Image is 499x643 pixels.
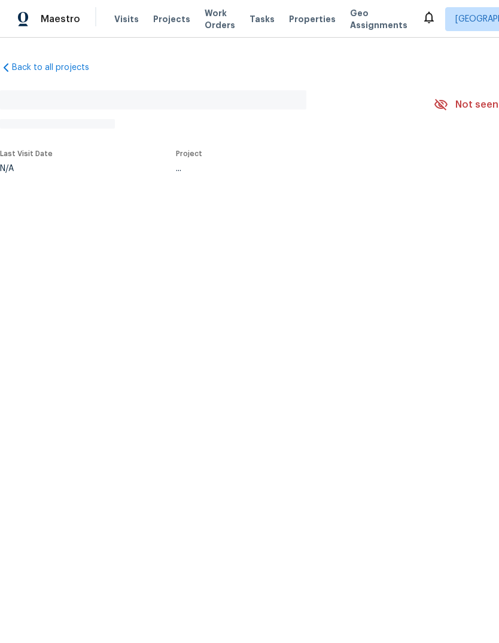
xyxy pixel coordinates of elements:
[41,13,80,25] span: Maestro
[205,7,235,31] span: Work Orders
[153,13,190,25] span: Projects
[250,15,275,23] span: Tasks
[176,150,202,157] span: Project
[289,13,336,25] span: Properties
[114,13,139,25] span: Visits
[350,7,407,31] span: Geo Assignments
[176,164,406,173] div: ...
